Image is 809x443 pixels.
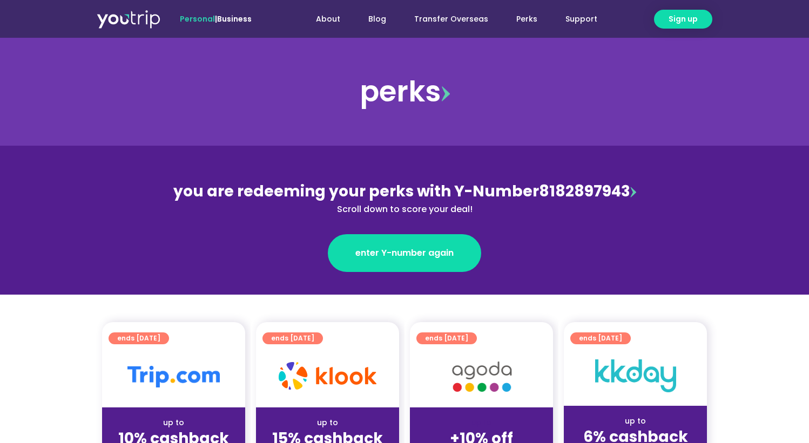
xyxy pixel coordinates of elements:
[111,417,237,428] div: up to
[271,332,314,344] span: ends [DATE]
[669,13,698,25] span: Sign up
[262,332,323,344] a: ends [DATE]
[570,332,631,344] a: ends [DATE]
[265,417,390,428] div: up to
[551,9,611,29] a: Support
[281,9,611,29] nav: Menu
[400,9,502,29] a: Transfer Overseas
[579,332,622,344] span: ends [DATE]
[502,9,551,29] a: Perks
[572,415,698,427] div: up to
[328,234,481,272] a: enter Y-number again
[416,332,477,344] a: ends [DATE]
[117,332,160,344] span: ends [DATE]
[354,9,400,29] a: Blog
[355,247,454,260] span: enter Y-number again
[471,417,491,428] span: up to
[302,9,354,29] a: About
[109,332,169,344] a: ends [DATE]
[180,13,215,24] span: Personal
[217,13,252,24] a: Business
[173,181,539,202] span: you are redeeming your perks with Y-Number
[654,10,712,29] a: Sign up
[180,13,252,24] span: |
[170,180,639,216] div: 8182897943
[170,203,639,216] div: Scroll down to score your deal!
[425,332,468,344] span: ends [DATE]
